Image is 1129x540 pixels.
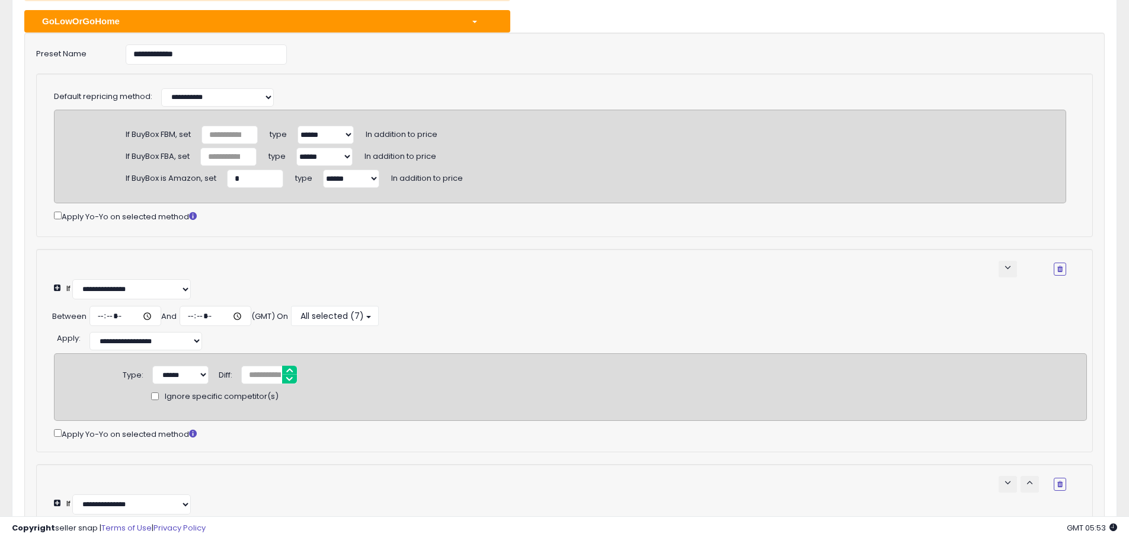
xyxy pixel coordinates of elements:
[52,311,87,322] div: Between
[295,168,312,184] span: type
[57,333,79,344] span: Apply
[101,522,152,533] a: Terms of Use
[291,306,379,326] button: All selected (7)
[1002,262,1013,273] span: keyboard_arrow_down
[999,261,1017,277] button: keyboard_arrow_down
[12,523,206,534] div: seller snap | |
[1002,477,1013,488] span: keyboard_arrow_down
[391,168,463,184] span: In addition to price
[1024,477,1035,488] span: keyboard_arrow_up
[219,366,232,381] div: Diff:
[33,15,462,27] div: GoLowOrGoHome
[268,146,286,162] span: type
[57,329,81,344] div: :
[126,125,191,140] div: If BuyBox FBM, set
[1067,522,1117,533] span: 2025-09-10 05:53 GMT
[54,209,1066,223] div: Apply Yo-Yo on selected method
[12,522,55,533] strong: Copyright
[251,311,288,322] div: (GMT) On
[364,146,436,162] span: In addition to price
[126,147,190,162] div: If BuyBox FBA, set
[27,44,117,60] label: Preset Name
[123,366,143,381] div: Type:
[1057,481,1063,488] i: Remove Condition
[153,522,206,533] a: Privacy Policy
[1057,266,1063,273] i: Remove Condition
[270,124,287,140] span: type
[24,10,510,32] button: GoLowOrGoHome
[54,91,152,103] label: Default repricing method:
[54,427,1087,440] div: Apply Yo-Yo on selected method
[161,311,177,322] div: And
[366,124,437,140] span: In addition to price
[299,310,364,322] span: All selected (7)
[999,476,1017,493] button: keyboard_arrow_down
[1021,476,1039,493] button: keyboard_arrow_up
[165,391,279,402] span: Ignore specific competitor(s)
[126,169,216,184] div: If BuyBox is Amazon, set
